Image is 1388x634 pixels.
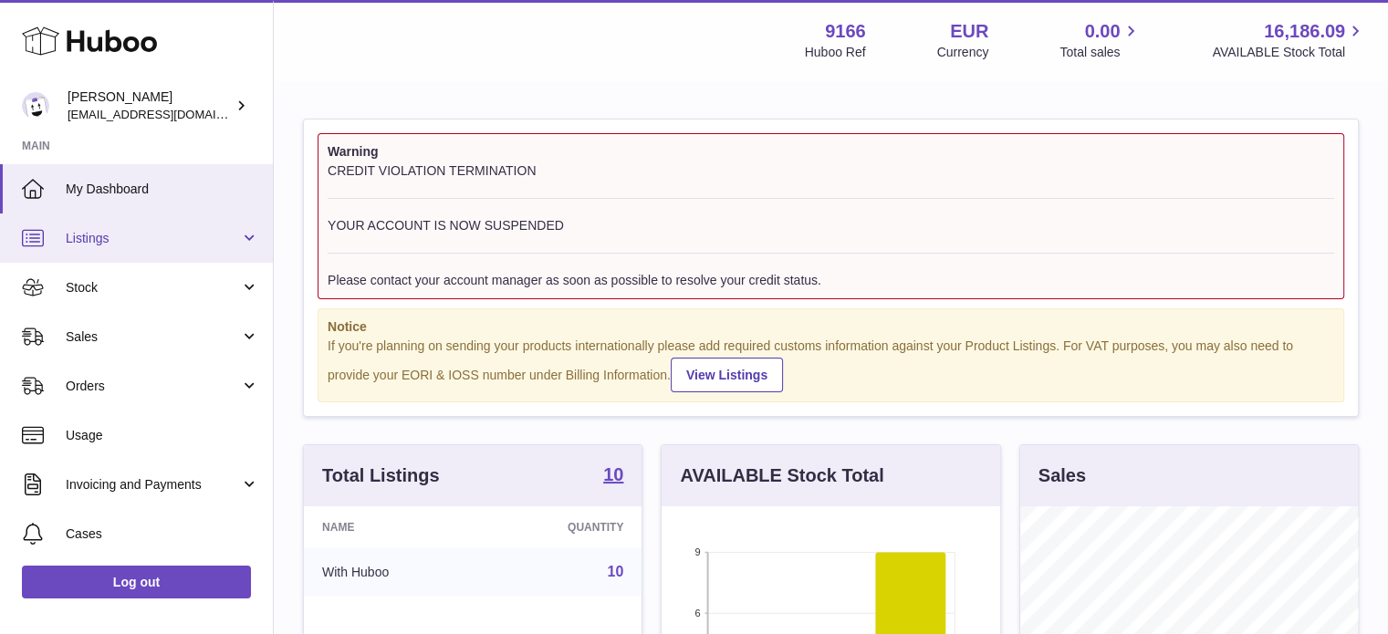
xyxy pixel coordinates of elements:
[322,463,440,488] h3: Total Listings
[603,465,623,487] a: 10
[66,230,240,247] span: Listings
[1212,19,1366,61] a: 16,186.09 AVAILABLE Stock Total
[328,318,1334,336] strong: Notice
[328,162,1334,289] div: CREDIT VIOLATION TERMINATION YOUR ACCOUNT IS NOW SUSPENDED Please contact your account manager as...
[68,88,232,123] div: [PERSON_NAME]
[328,143,1334,161] strong: Warning
[680,463,883,488] h3: AVAILABLE Stock Total
[825,19,866,44] strong: 9166
[695,608,701,618] text: 6
[66,525,259,543] span: Cases
[1264,19,1345,44] span: 16,186.09
[482,506,642,548] th: Quantity
[22,92,49,120] img: internalAdmin-9166@internal.huboo.com
[22,566,251,598] a: Log out
[950,19,988,44] strong: EUR
[1059,44,1141,61] span: Total sales
[1085,19,1121,44] span: 0.00
[66,279,240,296] span: Stock
[1038,463,1086,488] h3: Sales
[68,107,268,121] span: [EMAIL_ADDRESS][DOMAIN_NAME]
[608,564,624,579] a: 10
[66,378,240,395] span: Orders
[66,328,240,346] span: Sales
[671,358,783,392] a: View Listings
[66,427,259,444] span: Usage
[603,465,623,483] strong: 10
[66,476,240,494] span: Invoicing and Payments
[328,338,1334,392] div: If you're planning on sending your products internationally please add required customs informati...
[1212,44,1366,61] span: AVAILABLE Stock Total
[304,506,482,548] th: Name
[805,44,866,61] div: Huboo Ref
[304,548,482,596] td: With Huboo
[695,546,701,557] text: 9
[1059,19,1141,61] a: 0.00 Total sales
[937,44,989,61] div: Currency
[66,181,259,198] span: My Dashboard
